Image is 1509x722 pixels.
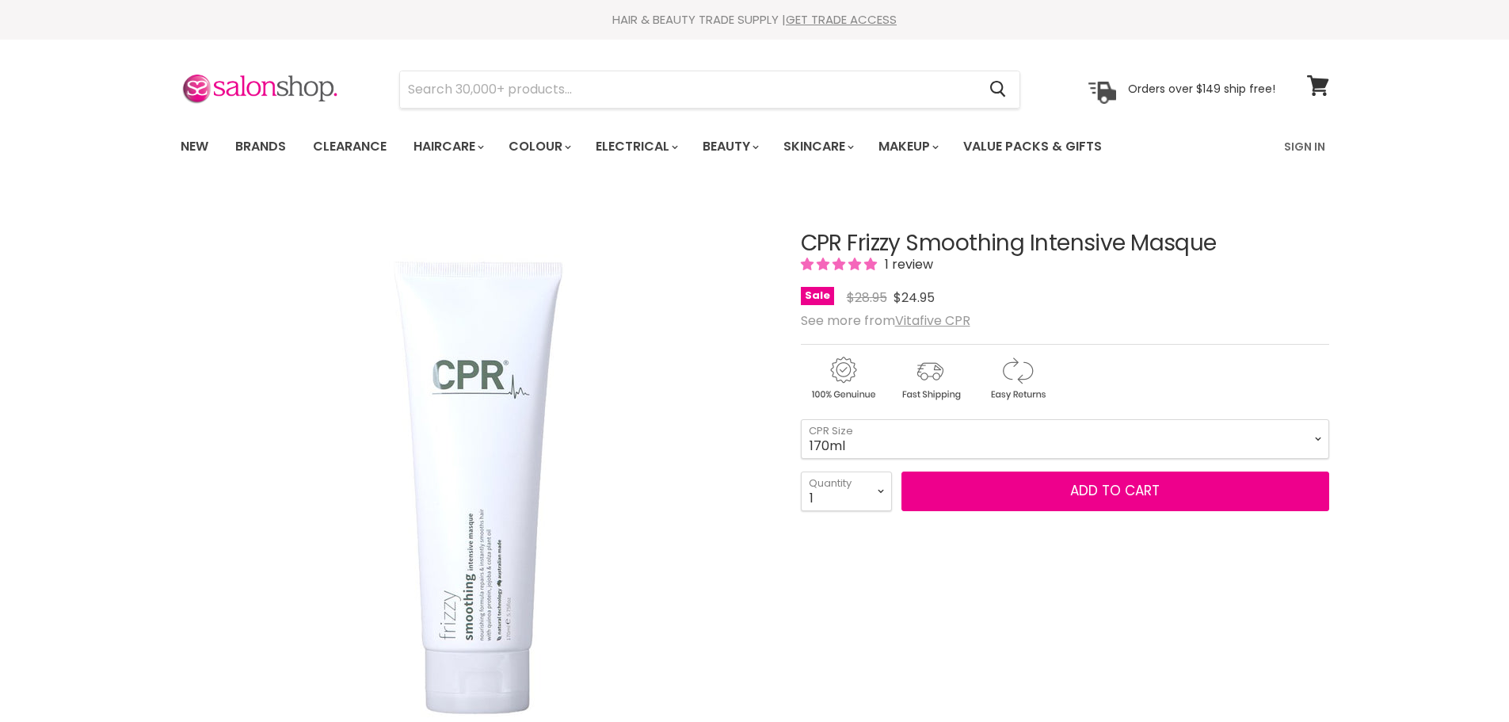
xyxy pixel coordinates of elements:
[888,354,972,403] img: shipping.gif
[691,130,768,163] a: Beauty
[977,71,1019,108] button: Search
[402,130,493,163] a: Haircare
[801,472,892,511] select: Quantity
[399,71,1020,109] form: Product
[161,124,1349,170] nav: Main
[1128,82,1275,96] p: Orders over $149 ship free!
[901,472,1329,511] button: Add to cart
[497,130,581,163] a: Colour
[223,130,298,163] a: Brands
[301,130,398,163] a: Clearance
[801,354,885,403] img: genuine.gif
[801,287,834,305] span: Sale
[169,124,1195,170] ul: Main menu
[584,130,688,163] a: Electrical
[161,12,1349,28] div: HAIR & BEAUTY TRADE SUPPLY |
[894,288,935,307] span: $24.95
[1070,481,1160,500] span: Add to cart
[867,130,948,163] a: Makeup
[951,130,1114,163] a: Value Packs & Gifts
[169,130,220,163] a: New
[847,288,887,307] span: $28.95
[801,311,970,330] span: See more from
[400,71,977,108] input: Search
[895,311,970,330] a: Vitafive CPR
[1275,130,1335,163] a: Sign In
[975,354,1059,403] img: returns.gif
[801,231,1329,256] h1: CPR Frizzy Smoothing Intensive Masque
[786,11,897,28] a: GET TRADE ACCESS
[880,255,933,273] span: 1 review
[801,255,880,273] span: 5.00 stars
[772,130,863,163] a: Skincare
